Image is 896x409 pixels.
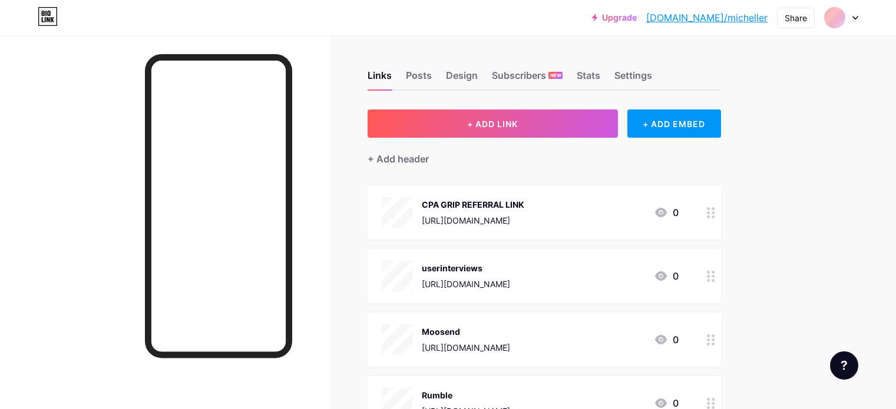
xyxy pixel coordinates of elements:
[422,262,510,274] div: userinterviews
[646,11,768,25] a: [DOMAIN_NAME]/micheller
[422,214,524,227] div: [URL][DOMAIN_NAME]
[492,68,563,89] div: Subscribers
[654,269,679,283] div: 0
[422,341,510,354] div: [URL][DOMAIN_NAME]
[368,152,429,166] div: + Add header
[422,389,510,401] div: Rumble
[368,68,392,89] div: Links
[550,72,561,79] span: NEW
[368,109,618,138] button: + ADD LINK
[406,68,432,89] div: Posts
[422,198,524,211] div: CPA GRIP REFERRAL LINK
[785,12,807,24] div: Share
[614,68,652,89] div: Settings
[422,278,510,290] div: [URL][DOMAIN_NAME]
[627,109,721,138] div: + ADD EMBED
[446,68,478,89] div: Design
[467,119,518,129] span: + ADD LINK
[654,332,679,347] div: 0
[422,325,510,338] div: Moosend
[592,13,637,22] a: Upgrade
[577,68,600,89] div: Stats
[654,205,679,220] div: 0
